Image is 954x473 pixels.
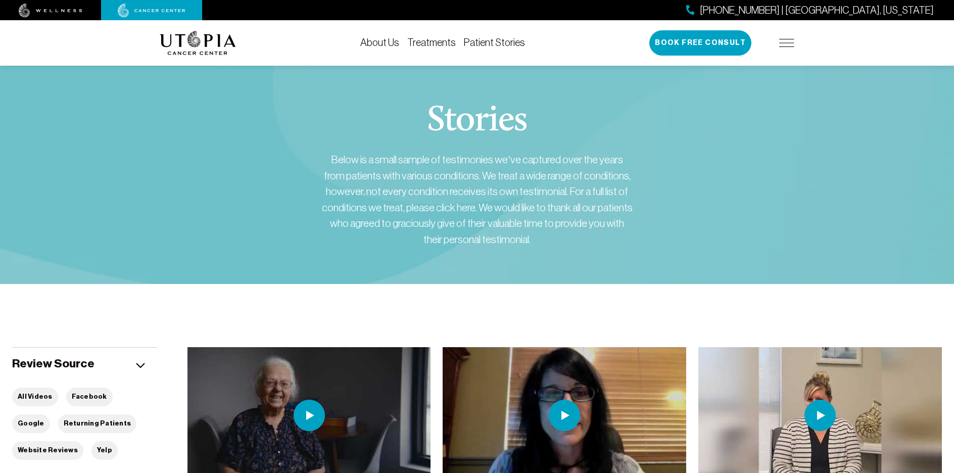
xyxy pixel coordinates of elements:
h1: Stories [427,103,527,139]
img: logo [160,31,236,55]
button: Facebook [66,388,113,406]
img: icon [136,363,145,368]
button: Website Reviews [12,441,83,460]
div: Below is a small sample of testimonies we’ve captured over the years from patients with various c... [320,152,634,247]
button: Google [12,414,50,433]
span: [PHONE_NUMBER] | [GEOGRAPHIC_DATA], [US_STATE] [700,3,934,18]
img: play icon [294,400,325,431]
img: wellness [19,4,82,18]
h5: Review Source [12,356,94,371]
a: About Us [360,37,399,48]
img: play icon [549,400,580,431]
button: All Videos [12,388,58,406]
img: cancer center [118,4,185,18]
a: Patient Stories [464,37,525,48]
img: icon-hamburger [779,39,794,47]
button: Yelp [91,441,118,460]
a: [PHONE_NUMBER] | [GEOGRAPHIC_DATA], [US_STATE] [686,3,934,18]
button: Returning Patients [58,414,137,433]
button: Book Free Consult [649,30,751,56]
a: Treatments [407,37,456,48]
